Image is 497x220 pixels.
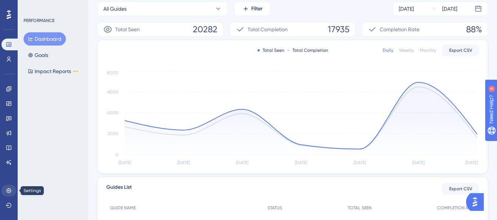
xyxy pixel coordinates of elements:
button: All Guides [97,1,228,16]
button: Dashboard [24,32,66,46]
span: GUIDE NAME [110,205,136,211]
tspan: [DATE] [354,160,366,165]
div: Weekly [399,47,414,53]
span: Export CSV [449,186,472,192]
span: TOTAL SEEN [348,205,372,211]
div: BETA [72,69,79,73]
button: Filter [234,1,271,16]
span: Completion Rate [380,25,419,34]
span: Filter [251,4,263,13]
iframe: UserGuiding AI Assistant Launcher [466,191,488,213]
button: Impact ReportsBETA [24,65,84,78]
button: Goals [24,48,53,62]
tspan: [DATE] [295,160,307,165]
div: Total Seen [258,47,284,53]
span: 88% [466,24,482,35]
span: COMPLETION RATE [437,205,475,211]
div: PERFORMANCE [24,18,54,24]
tspan: 0 [116,152,118,157]
span: STATUS [267,205,282,211]
span: Total Seen [115,25,140,34]
button: Export CSV [442,183,479,195]
span: Guides List [106,183,132,195]
div: Daily [383,47,393,53]
span: Export CSV [449,47,472,53]
button: Export CSV [442,44,479,56]
span: 17935 [328,24,349,35]
tspan: [DATE] [177,160,190,165]
tspan: 8000 [107,70,118,75]
div: [DATE] [442,4,457,13]
tspan: 2000 [107,131,118,136]
div: [DATE] [399,4,414,13]
tspan: [DATE] [465,160,478,165]
tspan: [DATE] [236,160,248,165]
span: All Guides [103,4,127,13]
div: 4 [51,4,53,10]
div: Total Completion [287,47,328,53]
span: Need Help? [17,2,46,11]
tspan: [DATE] [412,160,425,165]
tspan: 6000 [107,89,118,94]
div: Monthly [420,47,436,53]
tspan: [DATE] [118,160,131,165]
span: 20282 [193,24,217,35]
span: Total Completion [248,25,288,34]
tspan: 4000 [107,110,118,115]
